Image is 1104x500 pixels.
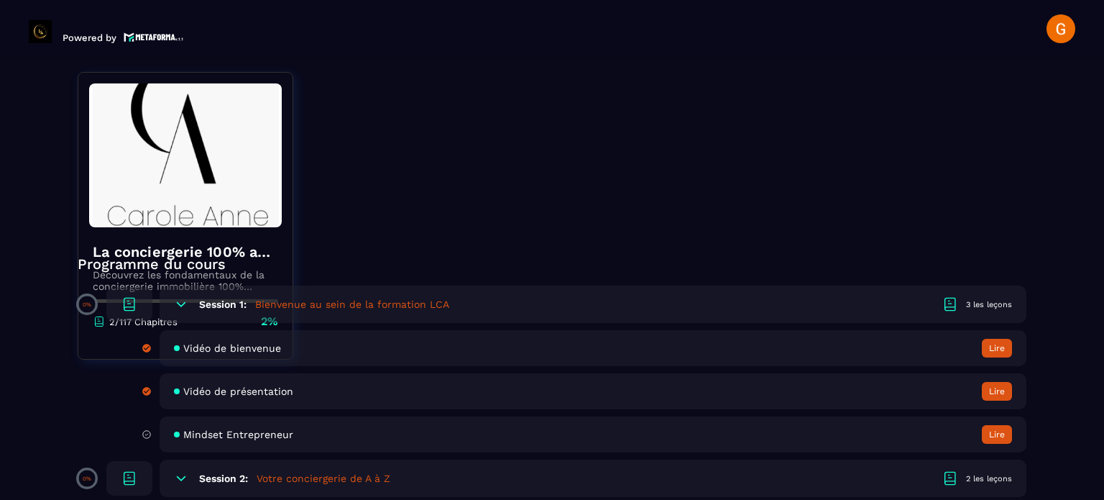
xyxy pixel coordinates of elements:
[966,473,1012,484] div: 2 les leçons
[255,297,449,312] h5: Bienvenue au sein de la formation LCA
[93,242,278,262] h4: La conciergerie 100% automatisée
[982,339,1012,358] button: Lire
[83,476,91,482] p: 0%
[982,425,1012,444] button: Lire
[183,429,293,440] span: Mindset Entrepreneur
[257,471,390,486] h5: Votre conciergerie de A à Z
[83,301,91,308] p: 0%
[109,317,178,327] p: 2/117 Chapitres
[93,269,278,292] p: Découvrez les fondamentaux de la conciergerie immobilière 100% automatisée. Cette formation est c...
[183,386,293,397] span: Vidéo de présentation
[982,382,1012,401] button: Lire
[183,342,281,354] span: Vidéo de bienvenue
[124,31,184,43] img: logo
[63,32,116,43] p: Powered by
[78,254,1026,274] p: Programme du cours
[29,20,52,43] img: logo-branding
[199,299,247,310] h6: Session 1:
[199,473,248,484] h6: Session 2:
[966,299,1012,310] div: 3 les leçons
[89,83,282,227] img: banner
